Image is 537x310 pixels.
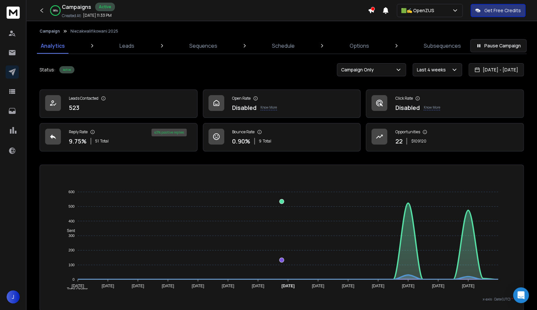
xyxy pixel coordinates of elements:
[342,284,354,288] tspan: [DATE]
[120,42,134,50] p: Leads
[232,96,251,101] p: Open Rate
[68,234,74,238] tspan: 300
[40,66,55,73] p: Status:
[312,284,324,288] tspan: [DATE]
[95,3,115,11] div: Active
[395,103,419,112] p: Disabled
[513,287,529,303] div: Open Intercom Messenger
[7,290,20,303] button: J
[484,7,521,14] p: Get Free Credits
[40,29,60,34] button: Campaign
[232,129,255,135] p: Bounce Rate
[162,284,174,288] tspan: [DATE]
[102,284,114,288] tspan: [DATE]
[192,284,204,288] tspan: [DATE]
[50,297,513,302] p: x-axis : Date(UTC)
[395,129,420,135] p: Opportunities
[203,123,361,151] a: Bounce Rate0.90%9Total
[268,38,299,54] a: Schedule
[432,284,444,288] tspan: [DATE]
[252,284,264,288] tspan: [DATE]
[69,96,98,101] p: Leads Contacted
[232,137,250,146] p: 0.90 %
[95,139,99,144] span: 51
[68,204,74,208] tspan: 500
[469,63,524,76] button: [DATE] - [DATE]
[470,39,526,52] button: Pause Campaign
[366,90,524,118] a: Click RateDisabledKnow More
[259,139,261,144] span: 9
[366,123,524,151] a: Opportunities22$109120
[132,284,144,288] tspan: [DATE]
[420,38,465,54] a: Subsequences
[222,284,234,288] tspan: [DATE]
[72,277,74,281] tspan: 0
[72,284,84,288] tspan: [DATE]
[59,66,74,73] div: Active
[151,129,187,136] div: 43 % positive replies
[40,90,198,118] a: Leads Contacted523
[411,139,426,144] p: $ 109120
[395,96,413,101] p: Click Rate
[37,38,69,54] a: Analytics
[462,284,474,288] tspan: [DATE]
[68,190,74,194] tspan: 600
[41,42,65,50] p: Analytics
[68,263,74,267] tspan: 100
[372,284,384,288] tspan: [DATE]
[69,129,88,135] p: Reply Rate
[62,287,88,292] span: Total Opens
[350,42,369,50] p: Options
[272,42,295,50] p: Schedule
[62,13,82,18] p: Created At:
[116,38,138,54] a: Leads
[100,139,109,144] span: Total
[53,9,58,13] p: 98 %
[69,103,79,112] p: 523
[185,38,221,54] a: Sequences
[282,284,295,288] tspan: [DATE]
[341,66,376,73] p: Campaign Only
[70,29,118,34] p: Niezakwalifikowani 2025
[189,42,217,50] p: Sequences
[232,103,256,112] p: Disabled
[423,105,440,110] p: Know More
[424,42,461,50] p: Subsequences
[62,228,75,233] span: Sent
[40,123,198,151] a: Reply Rate9.75%51Total43% positive replies
[395,137,402,146] p: 22
[68,219,74,223] tspan: 400
[69,137,87,146] p: 9.75 %
[68,248,74,252] tspan: 200
[62,3,91,11] h1: Campaigns
[83,13,112,18] p: [DATE] 11:33 PM
[203,90,361,118] a: Open RateDisabledKnow More
[263,139,271,144] span: Total
[470,4,525,17] button: Get Free Credits
[417,66,448,73] p: Last 4 weeks
[260,105,277,110] p: Know More
[402,284,414,288] tspan: [DATE]
[401,7,437,14] p: 🟩✍️ OpenZUS
[346,38,373,54] a: Options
